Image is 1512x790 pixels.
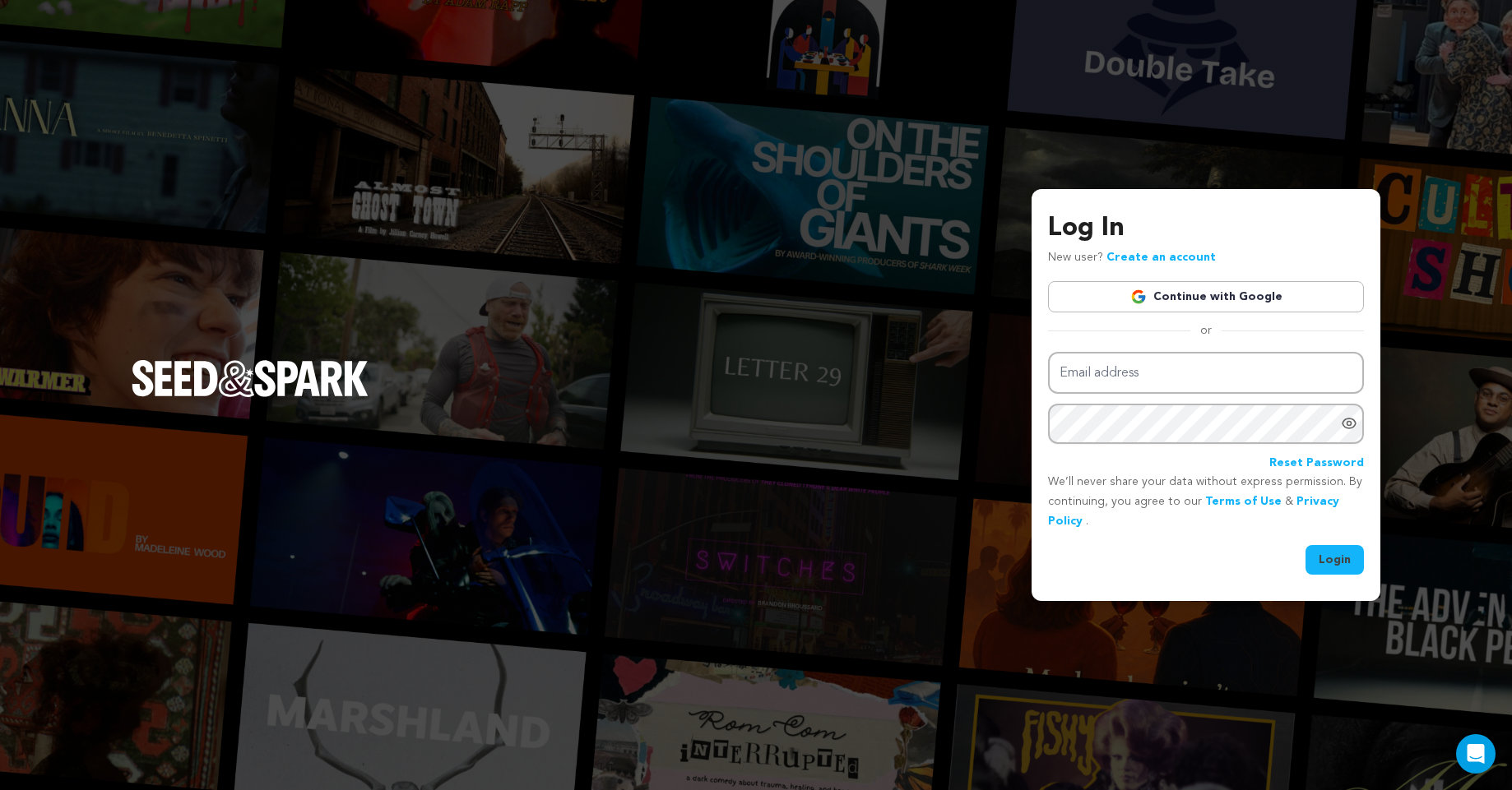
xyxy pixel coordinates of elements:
[1341,415,1357,432] a: Show password as plain text. Warning: this will display your password on the screen.
[1048,248,1216,268] p: New user?
[1269,454,1364,474] a: Reset Password
[1130,289,1147,305] img: Google logo
[132,360,369,429] a: Seed&Spark Homepage
[1048,473,1364,531] p: We’ll never share your data without express permission. By continuing, you agree to our & .
[1205,496,1282,507] a: Terms of Use
[1456,734,1496,774] div: Open Intercom Messenger
[1048,352,1364,394] input: Email address
[1048,209,1364,248] h3: Log In
[1190,322,1222,339] span: or
[1048,496,1339,527] a: Privacy Policy
[1306,545,1364,575] button: Login
[1048,281,1364,312] a: Continue with Google
[1106,252,1216,263] a: Create an account
[132,360,369,396] img: Seed&Spark Logo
